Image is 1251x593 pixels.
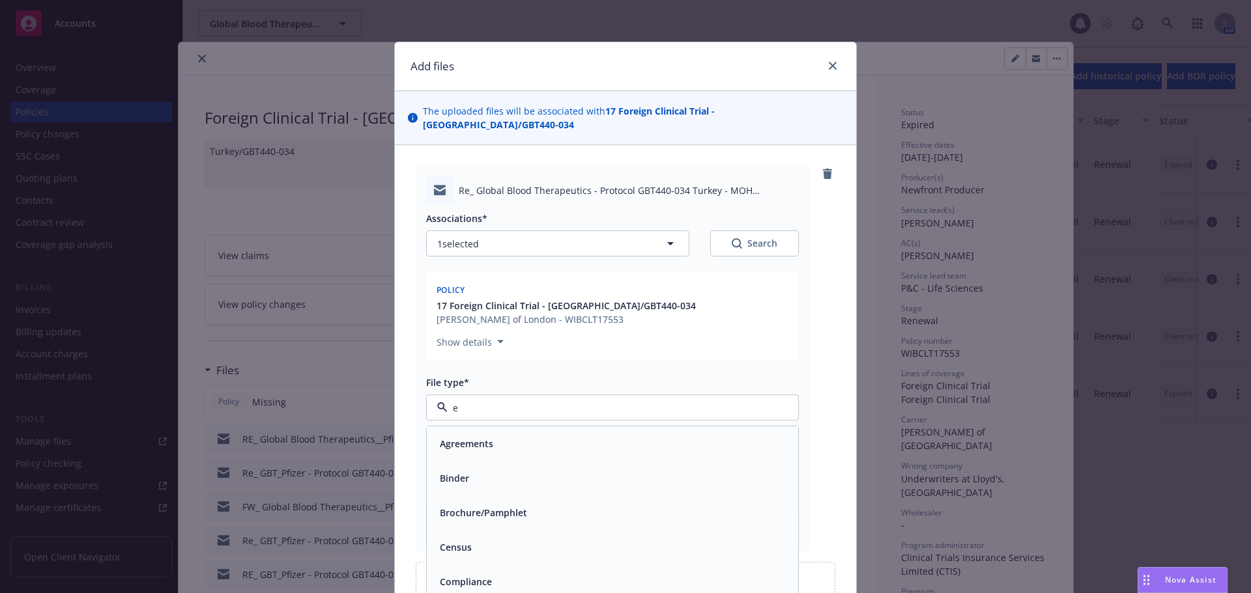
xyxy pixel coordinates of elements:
button: Nova Assist [1138,567,1228,593]
span: Nova Assist [1165,574,1216,585]
span: File type* [426,376,469,389]
button: Compliance [440,575,492,588]
input: Filter by keyword [448,401,772,415]
button: Agreements [440,437,493,450]
button: Census [440,540,472,554]
button: Binder [440,471,469,485]
button: Brochure/Pamphlet [440,506,527,519]
div: Drag to move [1138,568,1155,592]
